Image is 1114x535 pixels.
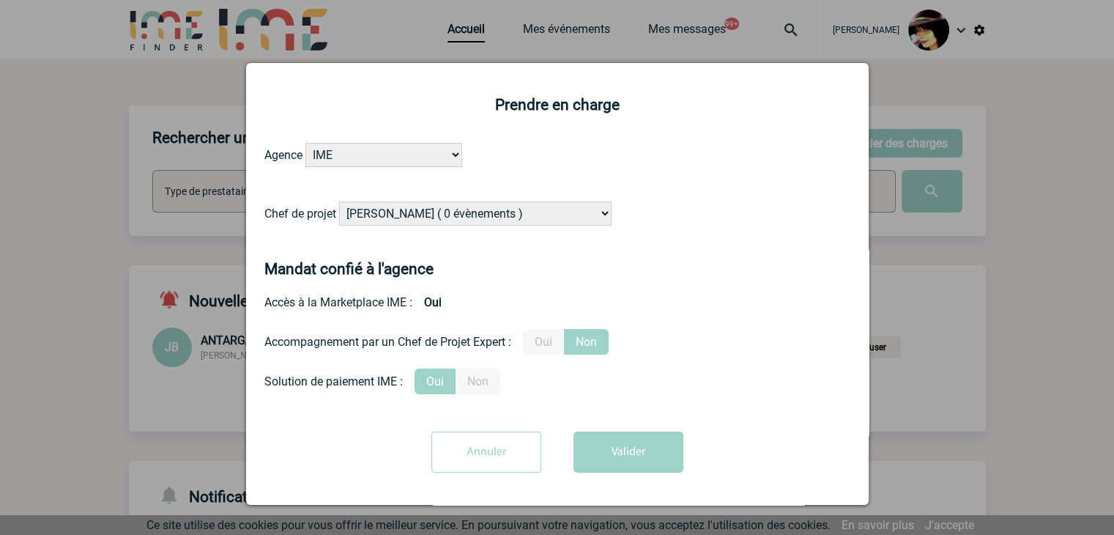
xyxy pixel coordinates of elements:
div: Solution de paiement IME : [264,374,403,388]
h4: Mandat confié à l'agence [264,260,434,278]
h2: Prendre en charge [264,96,850,114]
input: Annuler [431,432,541,473]
div: Prestation payante [264,329,850,355]
div: Accès à la Marketplace IME : [264,289,850,315]
label: Agence [264,148,302,162]
b: Oui [412,289,453,315]
label: Non [456,369,500,394]
label: Chef de projet [264,207,336,221]
label: Oui [415,369,456,394]
button: Valider [573,432,683,473]
label: Non [564,329,609,355]
div: Conformité aux process achat client, Prise en charge de la facturation, Mutualisation de plusieur... [264,369,850,394]
label: Oui [523,329,564,355]
div: Accompagnement par un Chef de Projet Expert : [264,335,511,349]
